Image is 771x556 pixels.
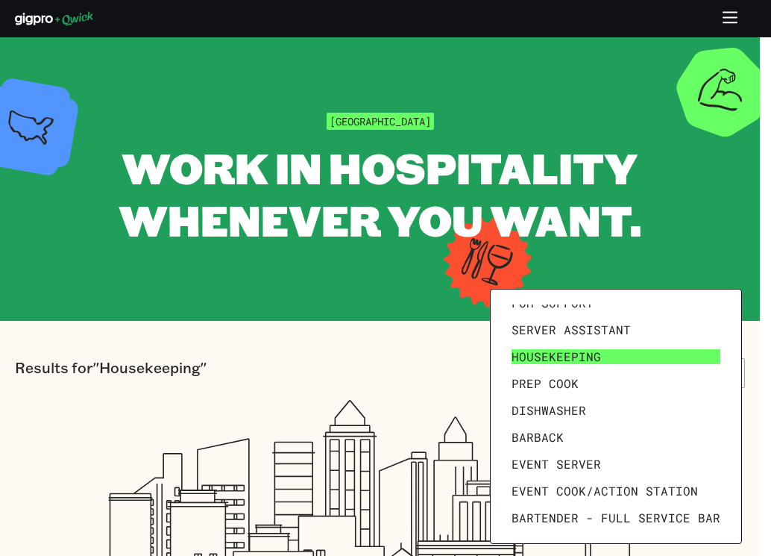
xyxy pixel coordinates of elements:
[512,349,601,364] span: Housekeeping
[512,430,564,445] span: Barback
[506,304,726,528] ul: Filter by position
[512,484,698,499] span: Event Cook/Action Station
[512,457,601,472] span: Event Server
[512,403,586,418] span: Dishwasher
[512,322,631,337] span: Server Assistant
[512,510,720,525] span: Bartender - Full Service Bar
[512,376,579,391] span: Prep Cook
